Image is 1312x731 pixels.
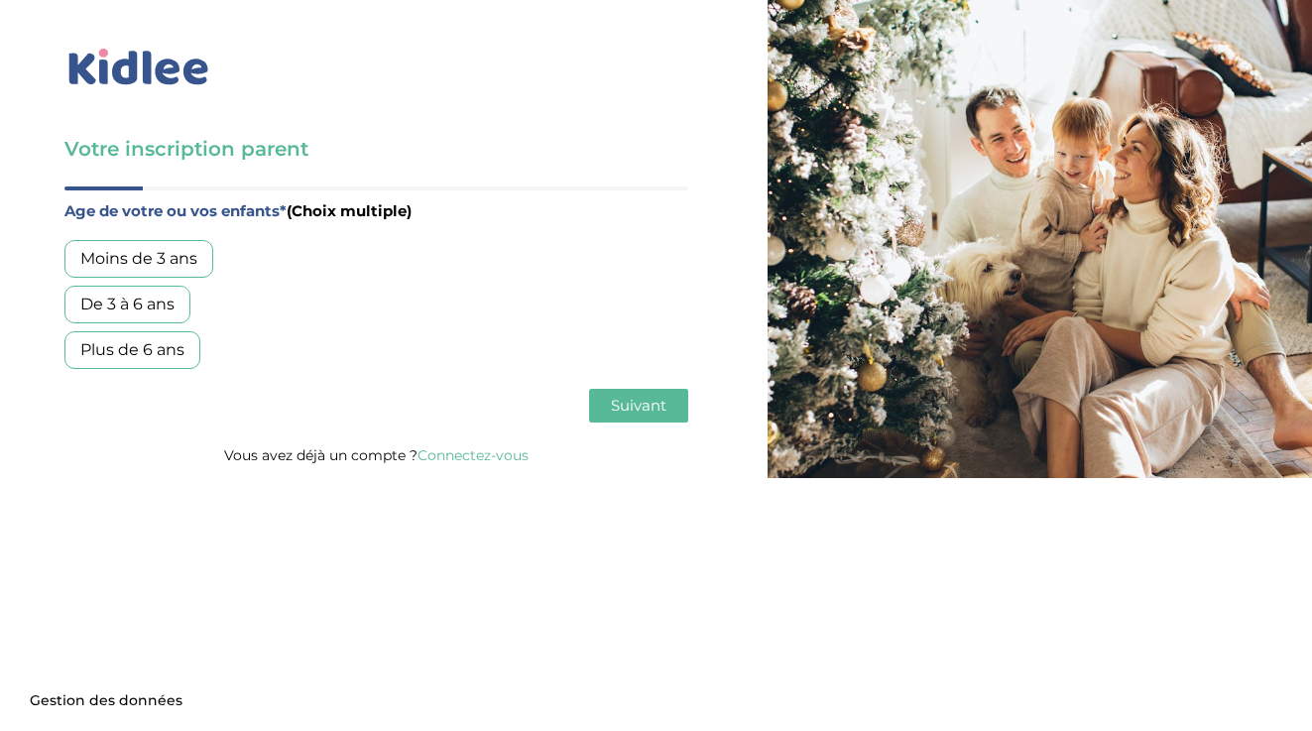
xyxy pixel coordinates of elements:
[64,442,688,468] p: Vous avez déjà un compte ?
[64,45,213,90] img: logo_kidlee_bleu
[64,198,688,224] label: Age de votre ou vos enfants*
[589,389,688,423] button: Suivant
[64,389,158,423] button: Précédent
[417,446,529,464] a: Connectez-vous
[18,680,194,722] button: Gestion des données
[287,201,412,220] span: (Choix multiple)
[64,331,200,369] div: Plus de 6 ans
[64,135,688,163] h3: Votre inscription parent
[611,396,666,415] span: Suivant
[64,286,190,323] div: De 3 à 6 ans
[30,692,182,710] span: Gestion des données
[64,240,213,278] div: Moins de 3 ans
